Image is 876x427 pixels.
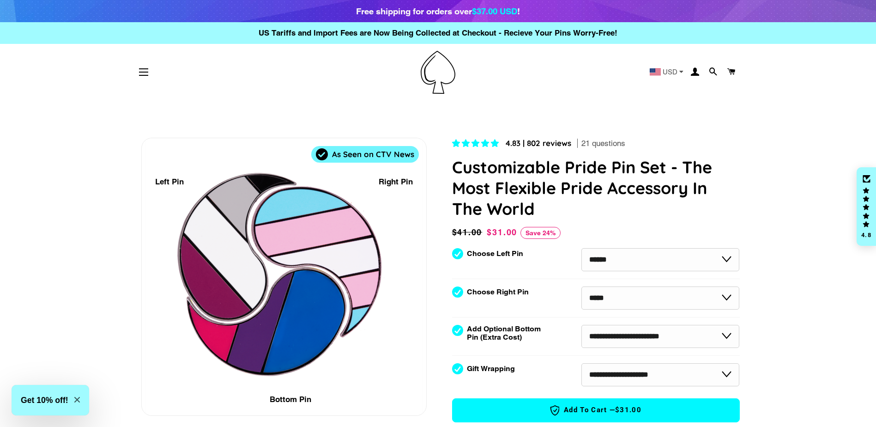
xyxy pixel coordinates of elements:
label: Add Optional Bottom Pin (Extra Cost) [467,325,544,342]
div: Left Pin [155,176,184,188]
label: Gift Wrapping [467,365,515,373]
div: Click to open Judge.me floating reviews tab [857,167,876,246]
label: Choose Right Pin [467,288,529,296]
span: $31.00 [487,227,517,237]
span: 4.83 | 802 reviews [506,138,571,148]
span: Save 24% [520,227,561,239]
span: $31.00 [615,405,641,415]
span: 4.83 stars [452,139,501,148]
div: 1 / 7 [142,138,426,415]
img: Pin-Ace [421,51,455,94]
div: Right Pin [379,176,413,188]
button: Add to Cart —$31.00 [452,398,740,422]
div: Free shipping for orders over ! [356,5,520,18]
div: 4.8 [861,232,872,238]
span: $37.00 USD [472,6,517,16]
span: 21 questions [581,138,625,149]
div: Bottom Pin [270,393,311,406]
span: $41.00 [452,226,485,239]
label: Choose Left Pin [467,250,523,258]
h1: Customizable Pride Pin Set - The Most Flexible Pride Accessory In The World [452,157,740,219]
span: Add to Cart — [466,404,725,416]
span: USD [663,68,677,75]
